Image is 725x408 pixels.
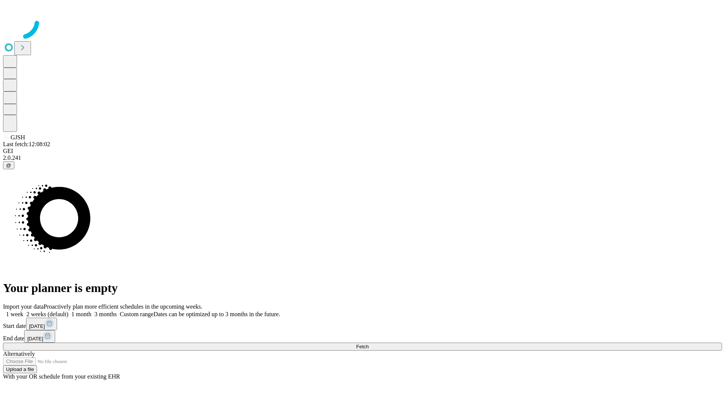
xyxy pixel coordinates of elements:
[3,148,722,155] div: GEI
[3,318,722,330] div: Start date
[3,161,14,169] button: @
[3,303,44,310] span: Import your data
[3,373,120,380] span: With your OR schedule from your existing EHR
[11,134,25,141] span: GJSH
[3,330,722,343] div: End date
[3,281,722,295] h1: Your planner is empty
[71,311,91,317] span: 1 month
[26,318,57,330] button: [DATE]
[154,311,280,317] span: Dates can be optimized up to 3 months in the future.
[27,336,43,342] span: [DATE]
[3,365,37,373] button: Upload a file
[26,311,68,317] span: 2 weeks (default)
[94,311,117,317] span: 3 months
[3,141,50,147] span: Last fetch: 12:08:02
[3,343,722,351] button: Fetch
[6,311,23,317] span: 1 week
[44,303,202,310] span: Proactively plan more efficient schedules in the upcoming weeks.
[29,323,45,329] span: [DATE]
[356,344,369,349] span: Fetch
[120,311,153,317] span: Custom range
[3,351,35,357] span: Alternatively
[6,162,11,168] span: @
[3,155,722,161] div: 2.0.241
[24,330,55,343] button: [DATE]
